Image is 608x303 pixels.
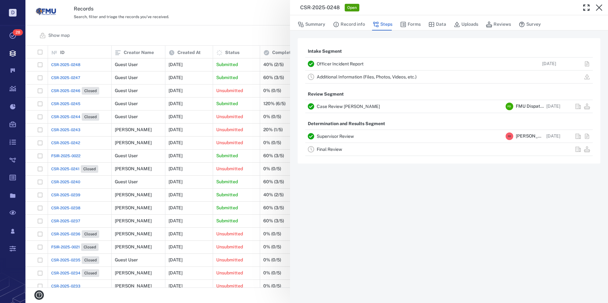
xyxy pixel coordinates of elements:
p: Determination and Results Segment [305,118,388,130]
button: Steps [373,18,392,30]
a: Additional Information (Files, Photos, Videos, etc.) [317,74,417,79]
p: Intake Segment [305,46,344,57]
span: FMU Dispatch [516,103,544,110]
a: Case Review [PERSON_NAME] [317,104,380,109]
button: Forms [400,18,421,30]
p: [DATE] [542,61,556,67]
p: D [9,9,17,17]
a: Final Review [317,147,342,152]
span: 28 [13,29,23,36]
div: F D [506,103,513,110]
p: Review Segment [305,89,346,100]
button: Uploads [454,18,478,30]
button: Toggle Fullscreen [580,1,593,14]
button: Survey [519,18,541,30]
a: Supervisor Review [317,134,354,139]
span: Open [346,5,358,10]
a: Officer Incident Report [317,61,363,66]
button: Reviews [486,18,511,30]
div: R R [506,132,513,140]
button: Summary [298,18,325,30]
h3: CSR-2025-0248 [300,4,340,11]
p: [DATE] [546,133,560,139]
button: Data [428,18,446,30]
p: [DATE] [546,103,560,110]
button: Close [593,1,605,14]
button: Record info [333,18,365,30]
span: [PERSON_NAME] [516,133,544,139]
